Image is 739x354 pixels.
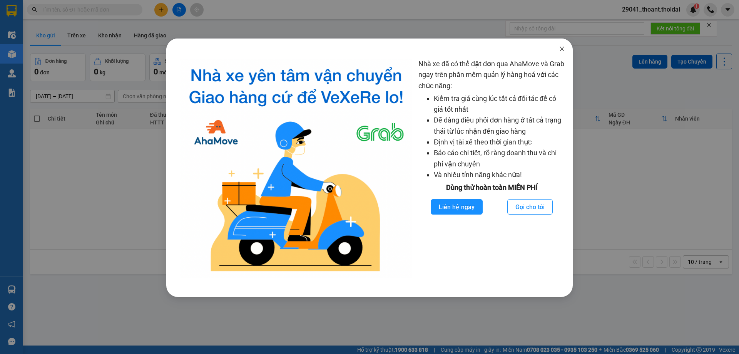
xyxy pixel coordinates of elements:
[418,182,565,193] div: Dùng thử hoàn toàn MIỄN PHÍ
[559,46,565,52] span: close
[439,202,475,212] span: Liên hệ ngay
[434,169,565,180] li: Và nhiều tính năng khác nữa!
[418,59,565,278] div: Nhà xe đã có thể đặt đơn qua AhaMove và Grab ngay trên phần mềm quản lý hàng hoá với các chức năng:
[551,39,573,60] button: Close
[434,137,565,148] li: Định vị tài xế theo thời gian thực
[180,59,412,278] img: logo
[431,199,483,215] button: Liên hệ ngay
[507,199,553,215] button: Gọi cho tôi
[434,93,565,115] li: Kiểm tra giá cùng lúc tất cả đối tác để có giá tốt nhất
[434,148,565,169] li: Báo cáo chi tiết, rõ ràng doanh thu và chi phí vận chuyển
[515,202,545,212] span: Gọi cho tôi
[434,115,565,137] li: Dễ dàng điều phối đơn hàng ở tất cả trạng thái từ lúc nhận đến giao hàng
